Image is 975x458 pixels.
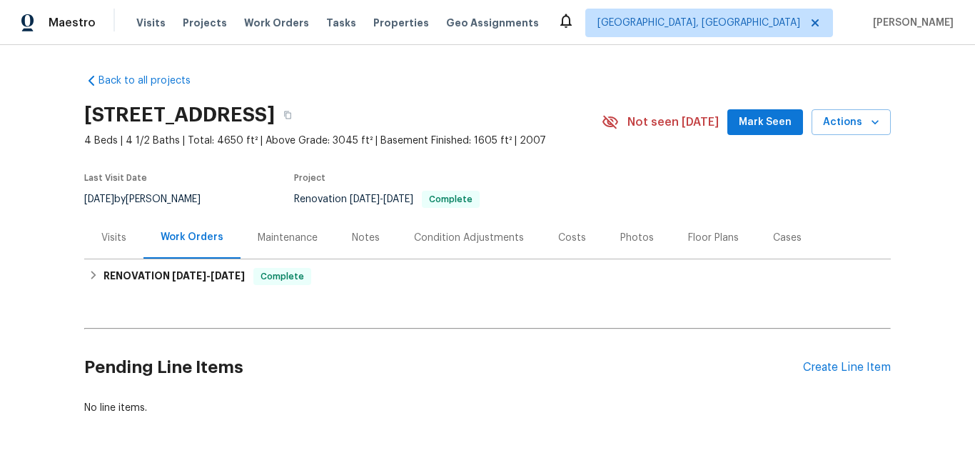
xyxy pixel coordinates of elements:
[136,16,166,30] span: Visits
[103,268,245,285] h6: RENOVATION
[823,114,879,131] span: Actions
[211,271,245,281] span: [DATE]
[803,361,891,374] div: Create Line Item
[350,194,380,204] span: [DATE]
[84,74,221,88] a: Back to all projects
[414,231,524,245] div: Condition Adjustments
[84,108,275,122] h2: [STREET_ADDRESS]
[84,259,891,294] div: RENOVATION [DATE]-[DATE]Complete
[172,271,245,281] span: -
[739,114,792,131] span: Mark Seen
[275,102,300,128] button: Copy Address
[373,16,429,30] span: Properties
[244,16,309,30] span: Work Orders
[812,109,891,136] button: Actions
[84,194,114,204] span: [DATE]
[255,269,310,284] span: Complete
[352,231,380,245] div: Notes
[867,16,954,30] span: [PERSON_NAME]
[727,109,803,136] button: Mark Seen
[84,334,803,401] h2: Pending Line Items
[84,134,602,148] span: 4 Beds | 4 1/2 Baths | Total: 4650 ft² | Above Grade: 3045 ft² | Basement Finished: 1605 ft² | 2007
[84,401,891,415] div: No line items.
[350,194,413,204] span: -
[172,271,206,281] span: [DATE]
[558,231,586,245] div: Costs
[627,115,719,129] span: Not seen [DATE]
[446,16,539,30] span: Geo Assignments
[161,230,223,244] div: Work Orders
[258,231,318,245] div: Maintenance
[383,194,413,204] span: [DATE]
[423,195,478,204] span: Complete
[183,16,227,30] span: Projects
[688,231,739,245] div: Floor Plans
[326,18,356,28] span: Tasks
[597,16,800,30] span: [GEOGRAPHIC_DATA], [GEOGRAPHIC_DATA]
[84,191,218,208] div: by [PERSON_NAME]
[101,231,126,245] div: Visits
[84,174,147,182] span: Last Visit Date
[620,231,654,245] div: Photos
[294,194,480,204] span: Renovation
[294,174,325,182] span: Project
[49,16,96,30] span: Maestro
[773,231,802,245] div: Cases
